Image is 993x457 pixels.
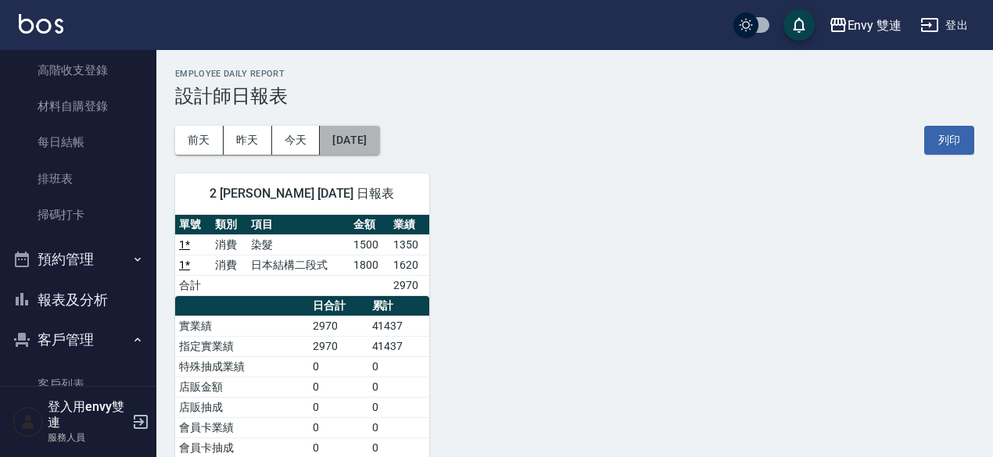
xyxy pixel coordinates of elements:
a: 掃碼打卡 [6,197,150,233]
td: 店販抽成 [175,397,309,417]
td: 指定實業績 [175,336,309,356]
button: save [783,9,815,41]
p: 服務人員 [48,430,127,445]
a: 材料自購登錄 [6,88,150,124]
td: 1800 [350,255,389,275]
td: 店販金額 [175,377,309,397]
div: Envy 雙連 [848,16,902,35]
td: 1620 [389,255,429,275]
th: 金額 [350,215,389,235]
td: 實業績 [175,316,309,336]
td: 消費 [211,255,247,275]
button: 前天 [175,126,224,155]
td: 會員卡業績 [175,417,309,437]
button: 登出 [914,11,974,40]
td: 41437 [368,316,429,336]
a: 客戶列表 [6,366,150,402]
span: 2 [PERSON_NAME] [DATE] 日報表 [194,186,410,202]
td: 1500 [350,234,389,255]
img: Logo [19,14,63,34]
button: 報表及分析 [6,280,150,320]
h5: 登入用envy雙連 [48,399,127,430]
td: 特殊抽成業績 [175,356,309,377]
a: 高階收支登錄 [6,52,150,88]
table: a dense table [175,215,429,296]
th: 累計 [368,296,429,316]
button: 今天 [272,126,321,155]
td: 2970 [309,336,367,356]
th: 單號 [175,215,211,235]
td: 41437 [368,336,429,356]
td: 1350 [389,234,429,255]
td: 0 [309,417,367,437]
button: 客戶管理 [6,320,150,360]
td: 0 [309,377,367,397]
button: [DATE] [320,126,379,155]
button: 預約管理 [6,239,150,280]
td: 日本結構二段式 [247,255,350,275]
th: 業績 [389,215,429,235]
th: 類別 [211,215,247,235]
a: 排班表 [6,161,150,197]
th: 項目 [247,215,350,235]
td: 0 [368,417,429,437]
button: Envy 雙連 [823,9,909,41]
td: 0 [309,397,367,417]
a: 每日結帳 [6,124,150,160]
h2: Employee Daily Report [175,69,974,79]
td: 0 [309,356,367,377]
td: 0 [368,356,429,377]
th: 日合計 [309,296,367,316]
td: 合計 [175,275,211,295]
h3: 設計師日報表 [175,85,974,107]
td: 消費 [211,234,247,255]
img: Person [13,406,44,437]
button: 昨天 [224,126,272,155]
td: 0 [368,397,429,417]
td: 2970 [389,275,429,295]
td: 0 [368,377,429,397]
td: 2970 [309,316,367,336]
td: 染髮 [247,234,350,255]
button: 列印 [924,126,974,155]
